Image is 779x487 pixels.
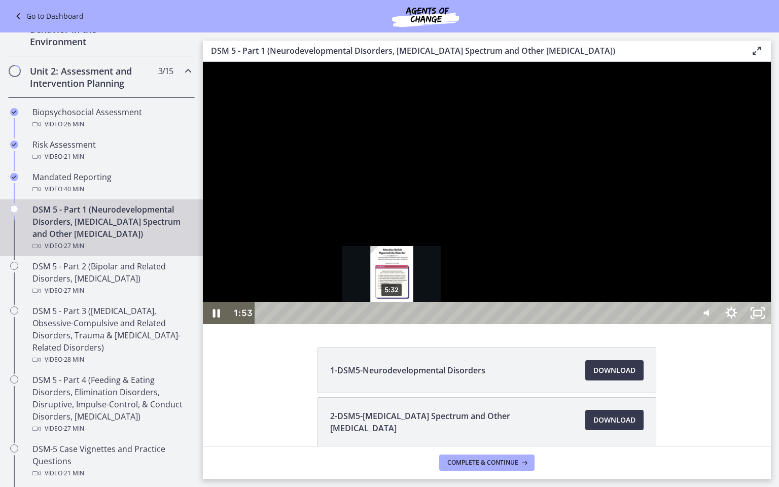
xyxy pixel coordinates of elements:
div: Risk Assessment [32,138,191,163]
div: Video [32,467,191,479]
span: · 27 min [62,423,84,435]
h2: Unit 2: Assessment and Intervention Planning [30,65,154,89]
img: Agents of Change Social Work Test Prep [365,4,486,28]
div: Video [32,183,191,195]
iframe: To enrich screen reader interactions, please activate Accessibility in Grammarly extension settings [203,62,771,324]
span: 3 / 15 [158,65,173,77]
button: Show settings menu [515,240,542,262]
span: Complete & continue [447,459,518,467]
i: Completed [10,141,18,149]
span: · 26 min [62,118,84,130]
div: DSM-5 Case Vignettes and Practice Questions [32,443,191,479]
div: Video [32,423,191,435]
div: Video [32,285,191,297]
div: DSM 5 - Part 1 (Neurodevelopmental Disorders, [MEDICAL_DATA] Spectrum and Other [MEDICAL_DATA]) [32,203,191,252]
a: Download [585,360,644,380]
div: Video [32,354,191,366]
a: Download [585,410,644,430]
span: · 21 min [62,467,84,479]
span: 2-DSM5-[MEDICAL_DATA] Spectrum and Other [MEDICAL_DATA] [330,410,573,434]
span: · 27 min [62,285,84,297]
button: Mute [489,240,515,262]
div: DSM 5 - Part 2 (Bipolar and Related Disorders, [MEDICAL_DATA]) [32,260,191,297]
span: Download [593,364,635,376]
button: Unfullscreen [542,240,568,262]
div: Video [32,240,191,252]
span: Download [593,414,635,426]
a: Go to Dashboard [12,10,84,22]
div: DSM 5 - Part 4 (Feeding & Eating Disorders, Elimination Disorders, Disruptive, Impulse-Control, &... [32,374,191,435]
i: Completed [10,108,18,116]
span: 1-DSM5-Neurodevelopmental Disorders [330,364,485,376]
h3: DSM 5 - Part 1 (Neurodevelopmental Disorders, [MEDICAL_DATA] Spectrum and Other [MEDICAL_DATA]) [211,45,734,57]
i: Completed [10,173,18,181]
span: · 28 min [62,354,84,366]
span: · 21 min [62,151,84,163]
div: Biopsychosocial Assessment [32,106,191,130]
span: · 40 min [62,183,84,195]
div: DSM 5 - Part 3 ([MEDICAL_DATA], Obsessive-Compulsive and Related Disorders, Trauma & [MEDICAL_DAT... [32,305,191,366]
span: · 27 min [62,240,84,252]
div: Mandated Reporting [32,171,191,195]
div: Video [32,118,191,130]
button: Complete & continue [439,455,535,471]
div: Video [32,151,191,163]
